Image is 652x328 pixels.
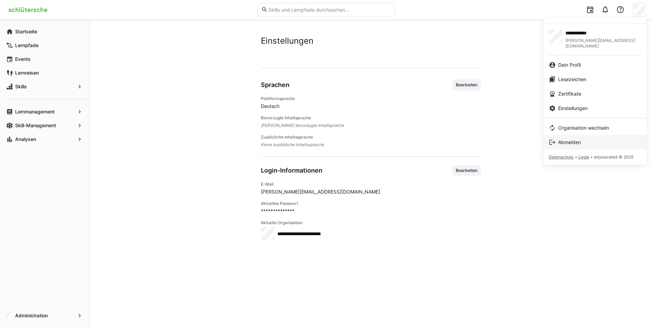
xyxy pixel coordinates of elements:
[578,154,589,160] span: Legal
[558,105,588,112] span: Einstellungen
[558,90,581,97] span: Zertifikate
[549,154,574,160] span: Datenschutz
[565,38,641,49] span: [PERSON_NAME][EMAIL_ADDRESS][DOMAIN_NAME]
[594,154,633,160] span: edyoucated © 2025
[558,76,586,83] span: Lesezeichen
[590,154,593,160] span: •
[558,124,609,131] span: Organisation wechseln
[558,62,581,68] span: Dein Profil
[558,139,581,146] span: Abmelden
[575,154,577,160] span: •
